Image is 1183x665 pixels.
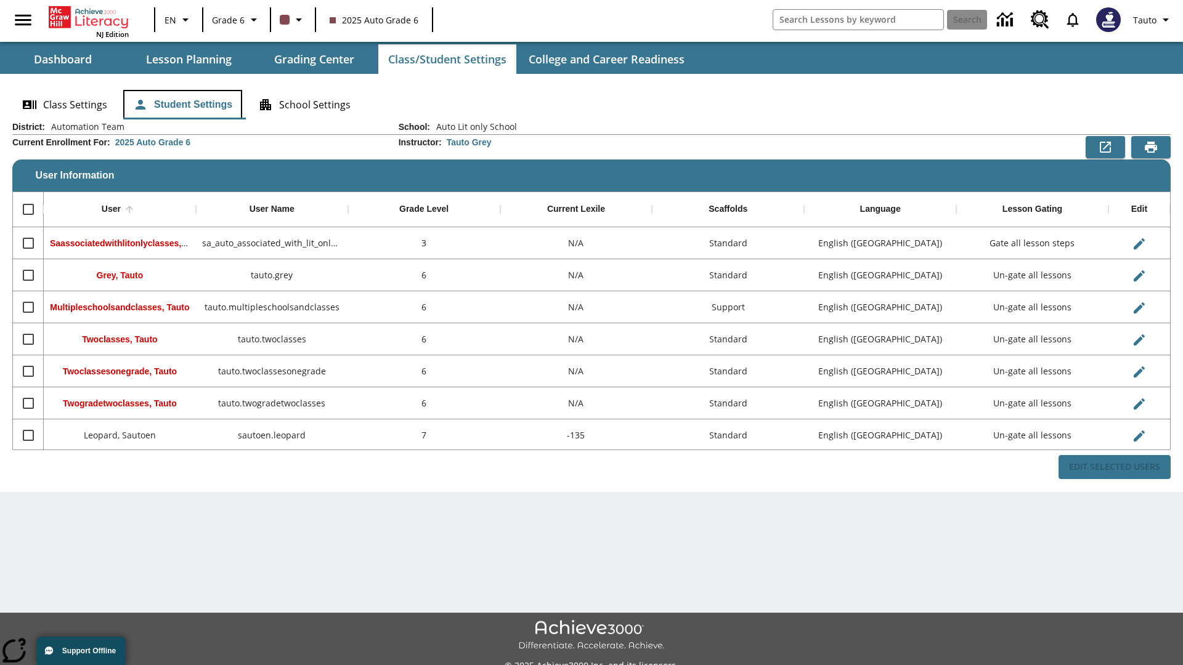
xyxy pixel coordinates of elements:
[1127,328,1152,352] button: Edit User
[652,323,804,355] div: Standard
[773,10,943,30] input: search field
[196,323,348,355] div: tauto.twoclasses
[804,355,956,387] div: English (US)
[1131,204,1147,215] div: Edit
[12,90,1171,119] div: Class/Student Settings
[36,170,115,181] span: User Information
[1131,136,1171,158] button: Print Preview
[547,204,605,215] div: Current Lexile
[62,647,116,655] span: Support Offline
[1089,4,1128,36] button: Select a new avatar
[1127,424,1152,448] button: Edit User
[652,355,804,387] div: Standard
[500,419,652,451] div: -135
[196,419,348,451] div: sautoen.leopard
[956,291,1108,323] div: Un-gate all lessons
[165,14,176,26] span: EN
[45,121,124,133] span: Automation Team
[84,429,156,441] span: Leopard, Sautoen
[1096,7,1121,32] img: Avatar
[196,259,348,291] div: tauto.grey
[63,366,177,376] span: Twoclassesonegrade, Tauto
[49,5,129,30] a: Home
[1128,9,1178,31] button: Profile/Settings
[123,90,242,119] button: Student Settings
[37,637,126,665] button: Support Offline
[652,419,804,451] div: Standard
[399,122,430,132] h2: School :
[860,204,901,215] div: Language
[500,387,652,419] div: N/A
[196,227,348,259] div: sa_auto_associated_with_lit_only_classes
[1127,360,1152,384] button: Edit User
[50,237,312,249] span: Saassociatedwithlitonlyclasses, Saassociatedwithlitonlyclasses
[1,44,124,74] button: Dashboard
[956,387,1108,419] div: Un-gate all lessons
[49,4,129,39] div: Home
[804,227,956,259] div: English (US)
[127,44,250,74] button: Lesson Planning
[430,121,517,133] span: Auto Lit only School
[990,3,1023,37] a: Data Center
[652,227,804,259] div: Standard
[348,387,500,419] div: 6
[348,259,500,291] div: 6
[1002,204,1062,215] div: Lesson Gating
[196,387,348,419] div: tauto.twogradetwoclasses
[159,9,198,31] button: Language: EN, Select a language
[1086,136,1125,158] button: Export to CSV
[1127,296,1152,320] button: Edit User
[956,227,1108,259] div: Gate all lesson steps
[1127,232,1152,256] button: Edit User
[804,291,956,323] div: English (US)
[248,90,360,119] button: School Settings
[348,419,500,451] div: 7
[447,136,492,148] div: Tauto Grey
[652,387,804,419] div: Standard
[82,334,157,344] span: Twoclasses, Tauto
[196,355,348,387] div: tauto.twoclassesonegrade
[96,30,129,39] span: NJ Edition
[1057,4,1089,36] a: Notifications
[500,227,652,259] div: N/A
[956,323,1108,355] div: Un-gate all lessons
[956,355,1108,387] div: Un-gate all lessons
[330,14,418,26] span: 2025 Auto Grade 6
[348,323,500,355] div: 6
[50,302,189,312] span: Multipleschoolsandclasses, Tauto
[519,44,694,74] button: College and Career Readiness
[500,259,652,291] div: N/A
[399,204,449,215] div: Grade Level
[12,137,110,148] h2: Current Enrollment For :
[804,259,956,291] div: English (US)
[518,620,665,651] img: Achieve3000 Differentiate Accelerate Achieve
[378,44,516,74] button: Class/Student Settings
[1133,14,1157,26] span: Tauto
[804,323,956,355] div: English (US)
[253,44,376,74] button: Grading Center
[275,9,311,31] button: Class color is dark brown. Change class color
[348,291,500,323] div: 6
[63,398,177,408] span: Twogradetwoclasses, Tauto
[709,204,747,215] div: Scaffolds
[399,137,442,148] h2: Instructor :
[956,259,1108,291] div: Un-gate all lessons
[97,270,144,280] span: Grey, Tauto
[500,355,652,387] div: N/A
[212,14,245,26] span: Grade 6
[12,122,45,132] h2: District :
[348,227,500,259] div: 3
[5,2,41,38] button: Open side menu
[652,291,804,323] div: Support
[102,204,121,215] div: User
[500,323,652,355] div: N/A
[804,419,956,451] div: English (US)
[12,121,1171,480] div: User Information
[12,90,117,119] button: Class Settings
[196,291,348,323] div: tauto.multipleschoolsandclasses
[1127,264,1152,288] button: Edit User
[207,9,266,31] button: Grade: Grade 6, Select a grade
[804,387,956,419] div: English (US)
[1023,3,1057,36] a: Resource Center, Will open in new tab
[652,259,804,291] div: Standard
